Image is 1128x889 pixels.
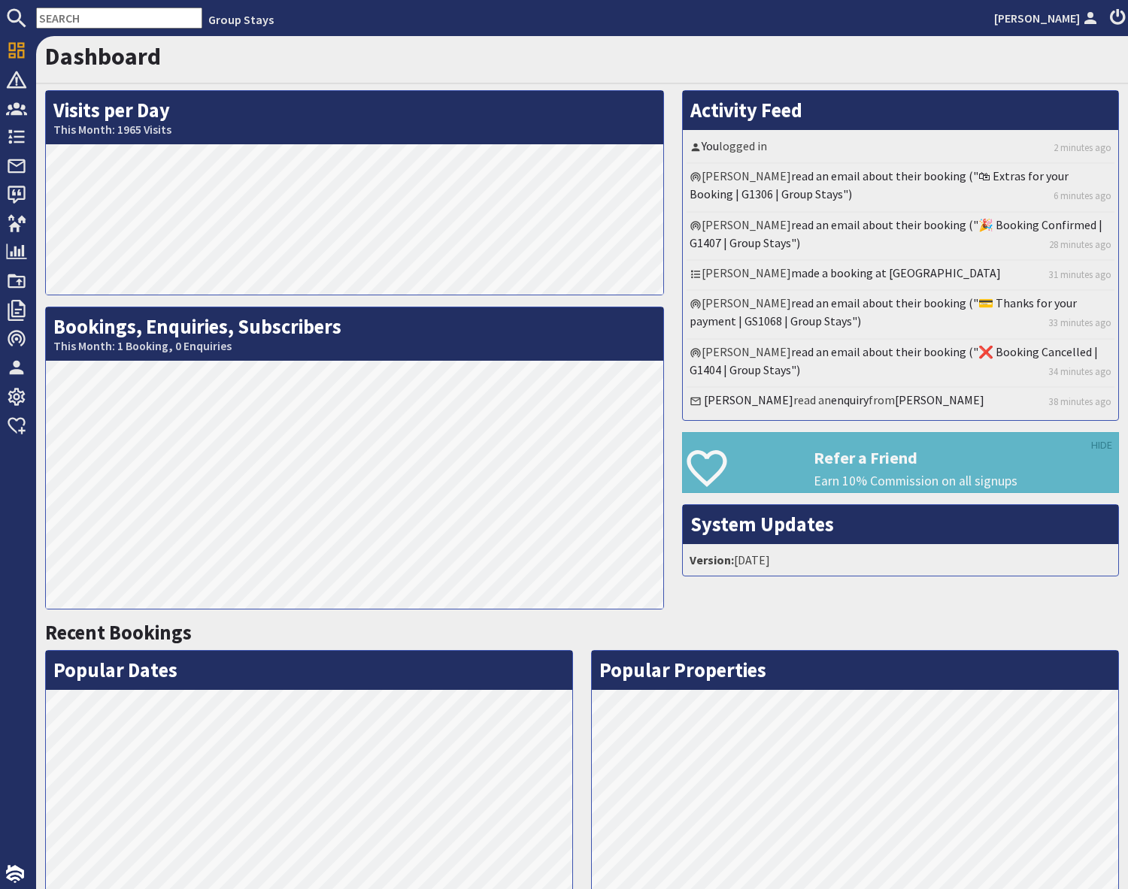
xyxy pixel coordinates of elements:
[1054,189,1111,203] a: 6 minutes ago
[1049,268,1111,282] a: 31 minutes ago
[994,9,1101,27] a: [PERSON_NAME]
[895,392,984,407] a: [PERSON_NAME]
[690,512,834,537] a: System Updates
[690,552,734,567] strong: Version:
[36,8,202,29] input: SEARCH
[46,651,572,690] h2: Popular Dates
[687,164,1114,212] li: [PERSON_NAME]
[690,98,802,122] a: Activity Feed
[208,12,274,27] a: Group Stays
[46,307,663,361] h2: Bookings, Enquiries, Subscribers
[831,392,869,407] a: enquiry
[690,168,1069,201] a: read an email about their booking ("🛍 Extras for your Booking | G1306 | Group Stays")
[690,295,1077,328] a: read an email about their booking ("💳 Thanks for your payment | GS1068 | Group Stays")
[690,217,1102,250] a: read an email about their booking ("🎉 Booking Confirmed | G1407 | Group Stays")
[687,340,1114,388] li: [PERSON_NAME]
[45,41,161,71] a: Dashboard
[1049,364,1111,379] a: 34 minutes ago
[6,865,24,883] img: staytech_i_w-64f4e8e9ee0a9c174fd5317b4b171b261742d2d393467e5bdba4413f4f884c10.svg
[687,291,1114,339] li: [PERSON_NAME]
[791,265,1001,280] a: made a booking at [GEOGRAPHIC_DATA]
[682,432,1119,493] a: Refer a Friend Earn 10% Commission on all signups
[1049,395,1111,409] a: 38 minutes ago
[1054,141,1111,155] a: 2 minutes ago
[687,548,1114,572] li: [DATE]
[1091,437,1112,454] a: HIDE
[592,651,1118,690] h2: Popular Properties
[814,448,1118,467] h3: Refer a Friend
[702,138,719,153] a: You
[687,213,1114,261] li: [PERSON_NAME]
[704,392,793,407] a: [PERSON_NAME]
[687,261,1114,291] li: [PERSON_NAME]
[814,471,1118,491] p: Earn 10% Commission on all signups
[46,91,663,144] h2: Visits per Day
[1049,316,1111,330] a: 33 minutes ago
[53,122,656,137] small: This Month: 1965 Visits
[53,339,656,353] small: This Month: 1 Booking, 0 Enquiries
[687,388,1114,416] li: read an from
[45,620,192,645] a: Recent Bookings
[690,344,1098,377] a: read an email about their booking ("❌ Booking Cancelled | G1404 | Group Stays")
[1049,237,1111,252] a: 28 minutes ago
[687,134,1114,164] li: logged in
